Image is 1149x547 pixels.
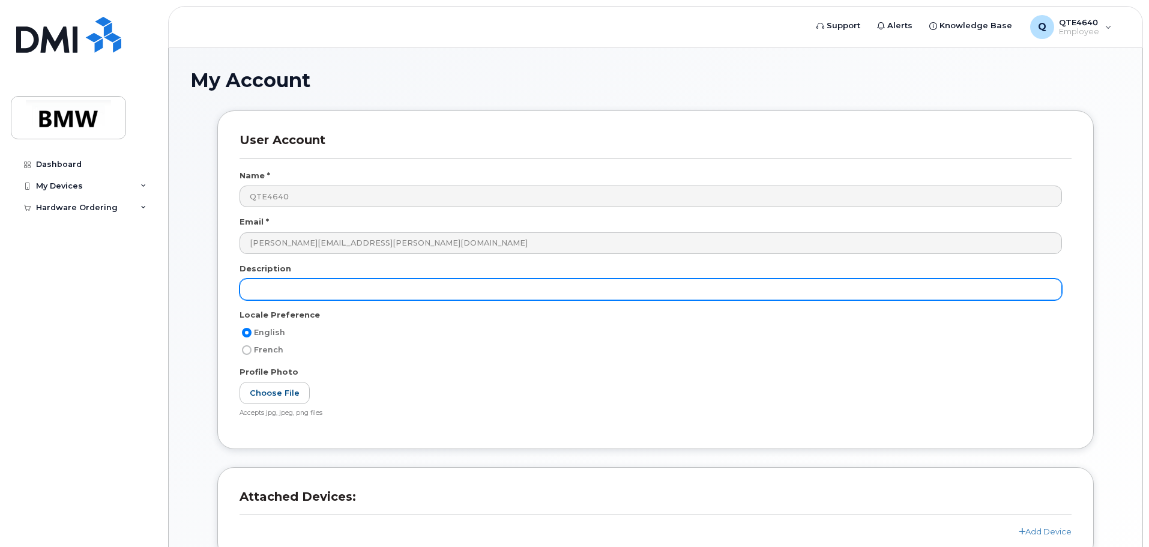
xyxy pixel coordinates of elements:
label: Name * [240,170,270,181]
a: Add Device [1019,527,1072,536]
input: English [242,328,252,337]
label: Profile Photo [240,366,298,378]
label: Locale Preference [240,309,320,321]
input: French [242,345,252,355]
span: French [254,345,283,354]
span: English [254,328,285,337]
label: Choose File [240,382,310,404]
h3: Attached Devices: [240,489,1072,515]
h1: My Account [190,70,1121,91]
label: Email * [240,216,269,228]
label: Description [240,263,291,274]
h3: User Account [240,133,1072,159]
iframe: Messenger Launcher [1097,495,1140,538]
div: Accepts jpg, jpeg, png files [240,409,1062,418]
